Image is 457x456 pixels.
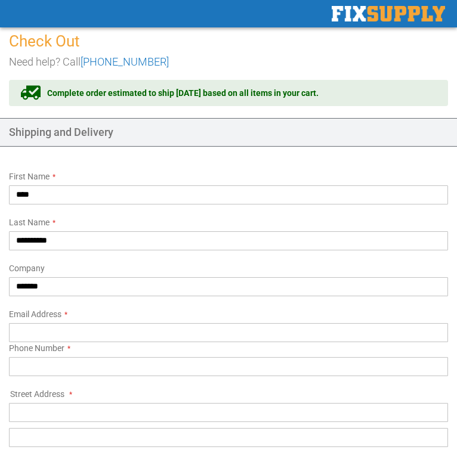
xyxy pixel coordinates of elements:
[9,172,50,181] span: First Name
[47,87,319,99] span: Complete order estimated to ship [DATE] based on all items in your cart.
[9,218,50,227] span: Last Name
[9,56,448,68] h3: Need help? Call
[9,309,61,319] span: Email Address
[332,6,445,21] img: Fix Industrial Supply
[9,33,448,50] h1: Check Out
[332,6,445,21] a: store logo
[81,55,169,68] a: [PHONE_NUMBER]
[9,343,64,353] span: Phone Number
[10,389,64,399] span: Street Address
[9,263,45,273] span: Company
